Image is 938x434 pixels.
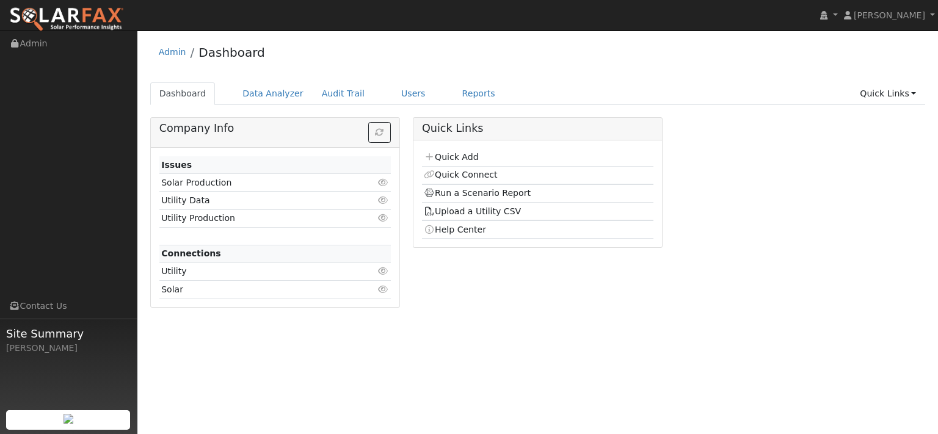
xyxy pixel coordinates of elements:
[378,214,389,222] i: Click to view
[159,281,354,298] td: Solar
[198,45,265,60] a: Dashboard
[150,82,216,105] a: Dashboard
[378,267,389,275] i: Click to view
[6,325,131,342] span: Site Summary
[378,178,389,187] i: Click to view
[9,7,124,32] img: SolarFax
[422,122,653,135] h5: Quick Links
[424,206,521,216] a: Upload a Utility CSV
[64,414,73,424] img: retrieve
[424,188,531,198] a: Run a Scenario Report
[851,82,925,105] a: Quick Links
[424,225,486,234] a: Help Center
[161,248,221,258] strong: Connections
[159,262,354,280] td: Utility
[854,10,925,20] span: [PERSON_NAME]
[159,47,186,57] a: Admin
[6,342,131,355] div: [PERSON_NAME]
[313,82,374,105] a: Audit Trail
[453,82,504,105] a: Reports
[159,174,354,192] td: Solar Production
[392,82,435,105] a: Users
[424,152,478,162] a: Quick Add
[159,209,354,227] td: Utility Production
[378,196,389,204] i: Click to view
[159,192,354,209] td: Utility Data
[159,122,391,135] h5: Company Info
[161,160,192,170] strong: Issues
[233,82,313,105] a: Data Analyzer
[424,170,497,179] a: Quick Connect
[378,285,389,294] i: Click to view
